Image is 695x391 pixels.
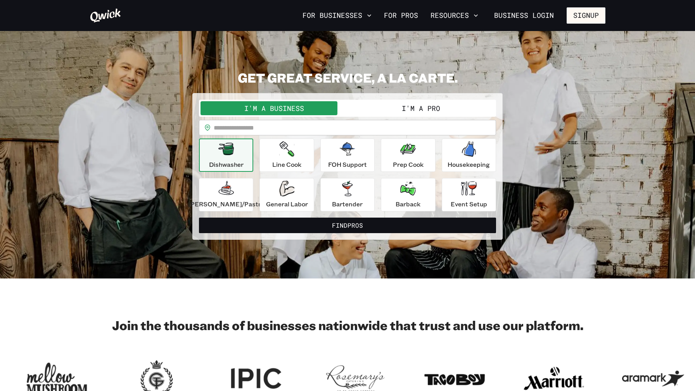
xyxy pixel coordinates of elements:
[427,9,481,22] button: Resources
[567,7,605,24] button: Signup
[199,138,253,172] button: Dishwasher
[266,199,308,209] p: General Labor
[192,70,503,85] h2: GET GREAT SERVICE, A LA CARTE.
[199,178,253,211] button: [PERSON_NAME]/Pastry
[451,199,487,209] p: Event Setup
[381,9,421,22] a: For Pros
[272,160,301,169] p: Line Cook
[320,178,375,211] button: Bartender
[320,138,375,172] button: FOH Support
[393,160,424,169] p: Prep Cook
[259,178,314,211] button: General Labor
[209,160,244,169] p: Dishwasher
[299,9,375,22] button: For Businesses
[259,138,314,172] button: Line Cook
[448,160,490,169] p: Housekeeping
[332,199,363,209] p: Bartender
[90,317,605,333] h2: Join the thousands of businesses nationwide that trust and use our platform.
[381,178,435,211] button: Barback
[381,138,435,172] button: Prep Cook
[201,101,347,115] button: I'm a Business
[347,101,494,115] button: I'm a Pro
[442,178,496,211] button: Event Setup
[396,199,420,209] p: Barback
[199,218,496,233] button: FindPros
[328,160,367,169] p: FOH Support
[488,7,560,24] a: Business Login
[188,199,264,209] p: [PERSON_NAME]/Pastry
[442,138,496,172] button: Housekeeping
